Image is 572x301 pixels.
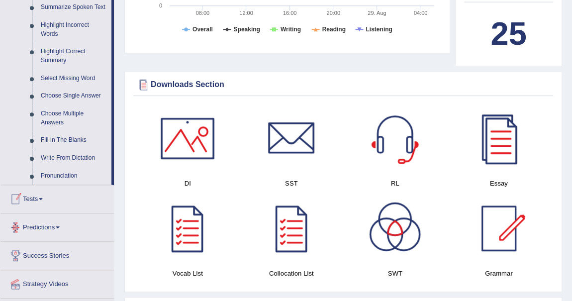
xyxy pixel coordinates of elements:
a: Predictions [0,213,114,238]
div: Downloads Section [136,77,551,92]
a: Choose Single Answer [36,87,111,105]
a: Pronunciation [36,167,111,185]
h4: SST [245,178,339,189]
text: 08:00 [196,10,210,16]
h4: Essay [452,178,546,189]
h4: Collocation List [245,268,339,279]
a: Success Stories [0,242,114,267]
a: Highlight Correct Summary [36,43,111,69]
tspan: Reading [322,26,346,33]
a: Strategy Videos [0,270,114,295]
a: Fill In The Blanks [36,131,111,149]
text: 20:00 [326,10,340,16]
h4: DI [141,178,235,189]
tspan: Writing [281,26,301,33]
h4: RL [348,178,442,189]
tspan: Overall [192,26,213,33]
a: Highlight Incorrect Words [36,16,111,43]
b: 25 [490,15,526,52]
h4: SWT [348,268,442,279]
a: Choose Multiple Answers [36,105,111,131]
a: Write From Dictation [36,149,111,167]
h4: Vocab List [141,268,235,279]
text: 04:00 [414,10,428,16]
a: Tests [0,185,114,210]
text: 0 [159,2,162,8]
text: 16:00 [283,10,297,16]
tspan: Speaking [233,26,260,33]
h4: Grammar [452,268,546,279]
text: 12:00 [239,10,253,16]
tspan: 29. Aug [368,10,386,16]
a: Select Missing Word [36,70,111,88]
tspan: Listening [366,26,392,33]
